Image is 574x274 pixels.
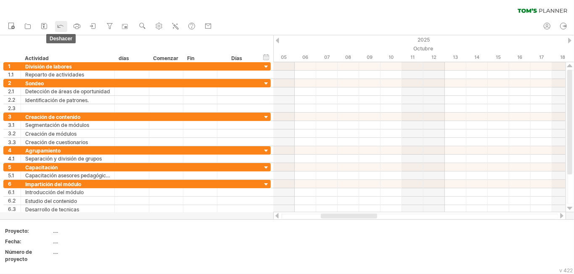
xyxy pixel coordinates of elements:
font: 13 [453,54,458,60]
font: 09 [367,54,373,60]
font: 05 [281,54,287,60]
div: Domingo, 5 de octubre de 2025 [273,53,295,62]
div: Lunes, 6 de octubre de 2025 [295,53,316,62]
div: 5 [8,163,21,171]
font: Proyecto: [5,228,29,234]
font: Comenzar [153,55,178,61]
font: 12 [432,54,437,60]
font: Actividad [25,55,49,61]
div: Segmentación de módulos [25,121,110,129]
div: 6.3 [8,205,21,213]
div: 6.1 [8,188,21,196]
div: 1 [8,62,21,70]
font: .... [53,238,58,245]
font: Agrupamiento [25,148,61,154]
div: 2.1 [8,87,21,95]
div: 5.1 [8,171,21,179]
div: Jueves, 9 de octubre de 2025 [359,53,381,62]
div: 1.1 [8,71,21,79]
a: deshacer [55,21,67,32]
font: 18 [561,54,566,60]
div: 3.1 [8,121,21,129]
div: Capacitación asesores pedagógicos [25,171,110,179]
font: 14 [475,54,480,60]
div: Viernes, 17 de octubre de 2025 [531,53,552,62]
font: 2025 [418,37,430,43]
font: Creación de cuestionarios [25,139,88,145]
div: Sábado, 18 de octubre de 2025 [552,53,574,62]
font: División de labores [25,63,72,70]
div: Miércoles, 15 de octubre de 2025 [488,53,509,62]
font: Días [232,55,243,61]
div: Jueves, 16 de octubre de 2025 [509,53,531,62]
font: .... [53,249,58,255]
font: 11 [411,54,415,60]
div: Repoarto de actividades [25,71,110,79]
font: .... [53,228,58,234]
font: Desarrollo de tecnicas [25,206,79,213]
div: 2.2 [8,96,21,104]
font: v 422 [559,267,573,274]
div: Viernes, 10 de octubre de 2025 [381,53,402,62]
font: 15 [496,54,501,60]
div: Sábado, 11 de octubre de 2025 [402,53,423,62]
font: Estudio del contenido [25,198,77,204]
div: 3 [8,113,21,121]
div: Martes, 14 de octubre de 2025 [466,53,488,62]
div: 3.2 [8,129,21,137]
font: 17 [539,54,544,60]
div: Miércoles, 8 de octubre de 2025 [338,53,359,62]
div: Domingo, 12 de octubre de 2025 [423,53,445,62]
div: Separación y división de grupos [25,155,110,163]
font: Creación de módulos [25,131,77,137]
div: Detección de áreas de oportunidad [25,87,110,95]
font: 10 [389,54,394,60]
div: 2 [8,79,21,87]
div: Introducción del módulo [25,188,110,196]
div: Martes, 7 de octubre de 2025 [316,53,338,62]
font: Fin [187,55,194,61]
font: 16 [518,54,523,60]
font: días [119,55,129,61]
font: Identificación de patrones. [25,97,89,103]
font: Octubre [414,45,434,52]
div: 4 [8,146,21,154]
font: Capacitación [25,164,58,171]
font: 06 [303,54,309,60]
div: Lunes, 13 de octubre de 2025 [445,53,466,62]
font: Sondeo [25,80,44,87]
div: 6 [8,180,21,188]
font: Impartición del módulo [25,181,81,187]
div: 6.2 [8,197,21,205]
font: 3.3 [8,139,16,145]
font: deshacer [50,36,72,42]
font: 07 [324,54,330,60]
font: Fecha: [5,238,21,245]
font: Número de proyecto [5,249,32,262]
font: 08 [346,54,352,60]
div: 2.3 [8,104,21,112]
font: Creación de contenido [25,114,80,120]
div: 4.1 [8,155,21,163]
